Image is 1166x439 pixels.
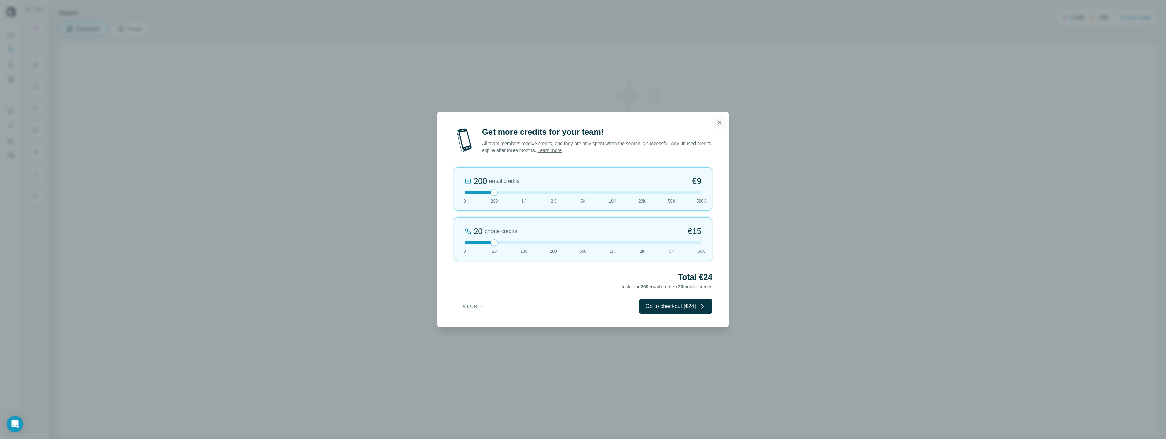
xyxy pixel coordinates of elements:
[581,198,586,204] span: 5K
[482,140,712,154] p: All team members receive credits, and they are only spent when the search is successful. Any unus...
[474,226,483,237] div: 20
[464,248,466,254] span: 0
[697,198,706,204] span: 500K
[537,148,562,153] a: Learn more
[640,248,645,254] span: 2K
[458,300,490,312] button: € EUR
[464,198,466,204] span: 0
[639,198,646,204] span: 20K
[492,248,497,254] span: 20
[7,416,23,432] div: Open Intercom Messenger
[692,176,701,187] span: €9
[610,248,615,254] span: 1K
[609,198,616,204] span: 10K
[668,198,675,204] span: 50K
[551,198,556,204] span: 2K
[521,198,526,204] span: 1K
[454,272,712,283] h2: Total €24
[550,248,557,254] span: 200
[474,176,487,187] div: 200
[678,284,683,289] span: 20
[454,127,475,154] img: mobile-phone
[580,248,586,254] span: 500
[639,299,712,314] button: Go to checkout (€24)
[491,198,498,204] span: 200
[669,248,674,254] span: 5K
[520,248,527,254] span: 100
[485,227,517,235] span: phone credits
[489,177,520,185] span: email credits
[688,226,701,237] span: €15
[698,248,705,254] span: 50K
[622,284,712,289] span: Including email credits + mobile credits
[641,284,648,289] span: 200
